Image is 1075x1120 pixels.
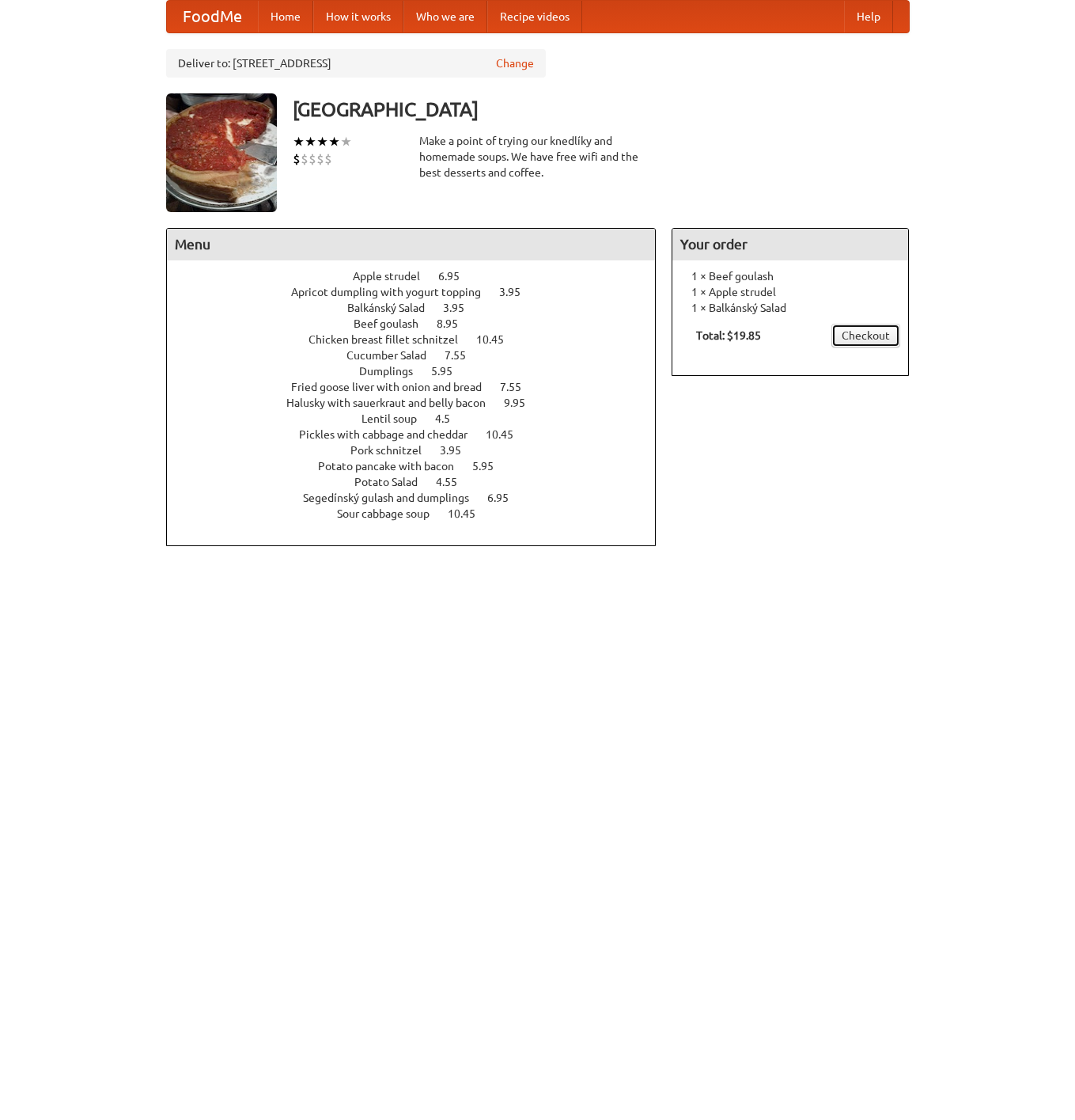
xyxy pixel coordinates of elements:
[340,133,352,150] li: ★
[431,365,468,378] span: 5.95
[293,133,305,150] li: ★
[403,1,487,32] a: Who we are
[258,1,313,32] a: Home
[680,268,900,284] li: 1 × Beef goulash
[499,286,536,298] span: 3.95
[166,93,277,212] img: angular.jpg
[504,397,541,409] span: 9.95
[350,444,437,457] span: Pork schnitzel
[318,460,523,473] a: Potato pancake with bacon 5.95
[301,150,308,168] li: $
[324,150,332,168] li: $
[419,133,657,180] div: Make a point of trying our knedlíky and homemade soups. We have free wifi and the best desserts a...
[299,428,483,441] span: Pickles with cabbage and cheddar
[291,381,551,393] a: Fried goose liver with onion and bread 7.55
[436,476,473,488] span: 4.55
[487,1,582,32] a: Recipe videos
[308,333,533,346] a: Chicken breast fillet schnitzel 10.45
[353,270,436,283] span: Apple strudel
[291,286,550,298] a: Apricot dumpling with yogurt topping 3.95
[308,150,316,168] li: $
[293,93,910,125] h3: [GEOGRAPHIC_DATA]
[346,349,442,362] span: Cucumber Salad
[318,460,470,473] span: Potato pancake with bacon
[299,428,543,441] a: Pickles with cabbage and cheddar 10.45
[303,492,485,504] span: Segedínský gulash and dumplings
[350,444,490,457] a: Pork schnitzel 3.95
[500,381,537,393] span: 7.55
[354,317,434,330] span: Beef goulash
[472,460,509,473] span: 5.95
[286,397,555,409] a: Halusky with sauerkraut and belly bacon 9.95
[354,476,433,488] span: Potato Salad
[291,381,498,393] span: Fried goose liver with onion and bread
[167,1,258,32] a: FoodMe
[347,302,441,314] span: Balkánský Salad
[359,365,429,378] span: Dumplings
[448,507,491,520] span: 10.45
[672,229,908,260] h4: Your order
[361,412,479,425] a: Lentil soup 4.5
[337,507,445,520] span: Sour cabbage soup
[286,397,502,409] span: Halusky with sauerkraut and belly bacon
[354,476,486,488] a: Potato Salad 4.55
[476,333,520,346] span: 10.45
[308,333,474,346] span: Chicken breast fillet schnitzel
[696,329,761,342] b: Total: $19.85
[328,133,340,150] li: ★
[313,1,403,32] a: How it works
[346,349,495,362] a: Cucumber Salad 7.55
[445,349,482,362] span: 7.55
[496,55,534,71] a: Change
[438,270,475,283] span: 6.95
[316,150,324,168] li: $
[437,317,474,330] span: 8.95
[443,302,480,314] span: 3.95
[167,229,656,260] h4: Menu
[303,492,538,504] a: Segedínský gulash and dumplings 6.95
[354,317,487,330] a: Beef goulash 8.95
[361,412,433,425] span: Lentil soup
[680,300,900,316] li: 1 × Balkánský Salad
[680,284,900,300] li: 1 × Apple strudel
[347,302,494,314] a: Balkánský Salad 3.95
[166,49,546,78] div: Deliver to: [STREET_ADDRESS]
[316,133,328,150] li: ★
[440,444,477,457] span: 3.95
[353,270,489,283] a: Apple strudel 6.95
[486,428,529,441] span: 10.45
[831,324,900,347] a: Checkout
[305,133,316,150] li: ★
[487,492,524,504] span: 6.95
[291,286,497,298] span: Apricot dumpling with yogurt topping
[293,150,301,168] li: $
[359,365,482,378] a: Dumplings 5.95
[435,412,466,425] span: 4.5
[337,507,505,520] a: Sour cabbage soup 10.45
[844,1,893,32] a: Help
